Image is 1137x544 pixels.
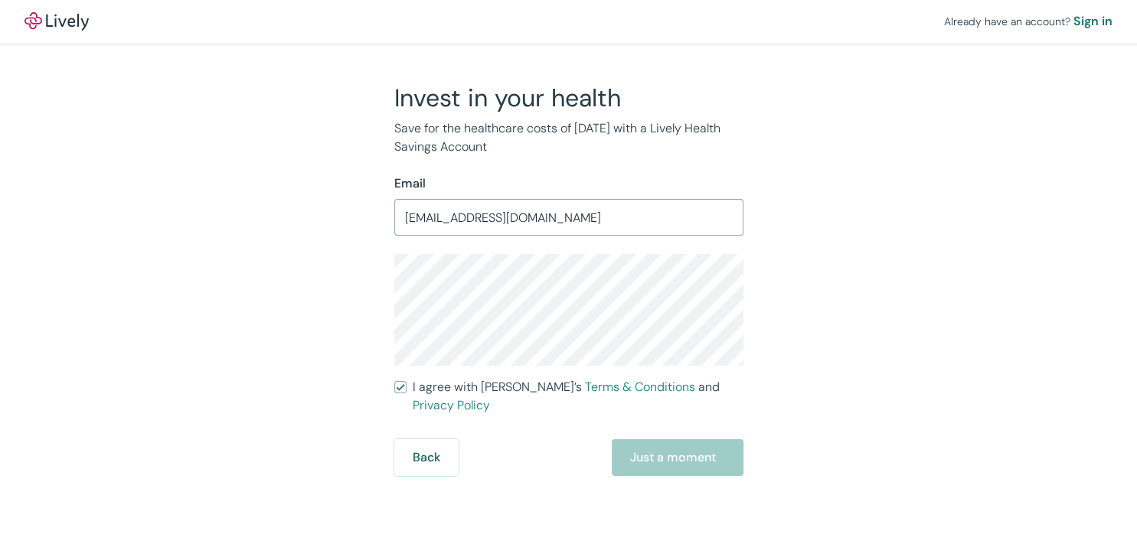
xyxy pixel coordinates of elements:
[1073,12,1112,31] a: Sign in
[25,12,89,31] a: LivelyLively
[413,397,490,413] a: Privacy Policy
[585,379,695,395] a: Terms & Conditions
[413,378,743,415] span: I agree with [PERSON_NAME]’s and
[394,119,743,156] p: Save for the healthcare costs of [DATE] with a Lively Health Savings Account
[394,439,459,476] button: Back
[25,12,89,31] img: Lively
[394,174,426,193] label: Email
[394,83,743,113] h2: Invest in your health
[944,12,1112,31] div: Already have an account?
